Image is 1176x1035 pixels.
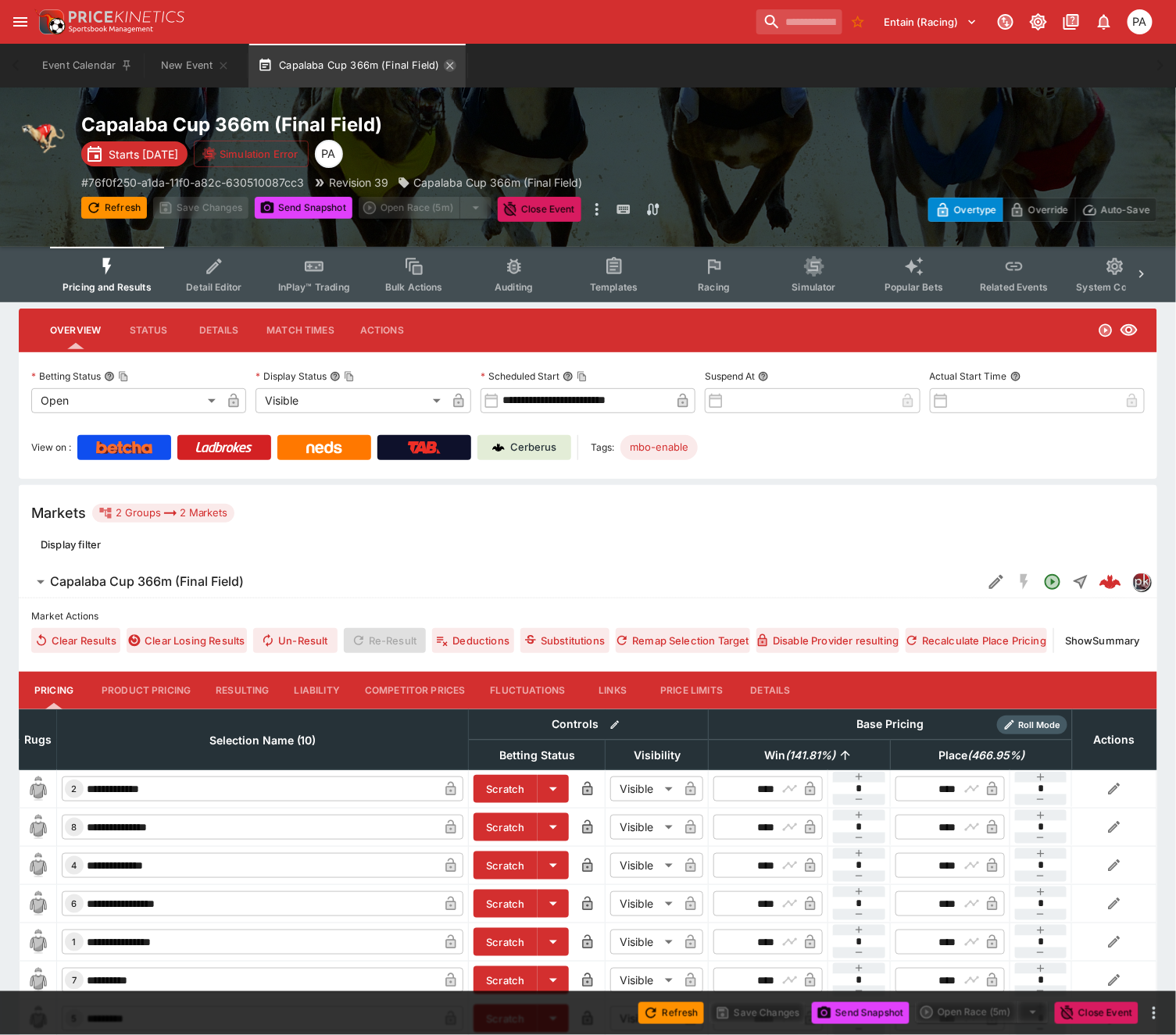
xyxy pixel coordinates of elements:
img: TabNZ [408,441,441,454]
svg: Visible [1120,321,1138,340]
button: Details [184,312,254,349]
button: Liability [282,672,352,709]
button: Scratch [474,775,538,803]
button: Copy To Clipboard [118,371,129,382]
button: Straight [1067,568,1095,596]
button: Peter Addley [1123,5,1157,39]
div: Event type filters [50,247,1126,302]
span: Place(466.95%) [921,746,1042,765]
span: Popular Bets [885,281,943,293]
div: Peter Addley [1128,9,1153,34]
button: Competitor Prices [352,672,478,709]
button: Overview [38,312,113,349]
button: SGM Disabled [1010,568,1038,596]
span: Un-Result [253,628,337,653]
img: PriceKinetics [69,11,184,23]
img: Neds [306,441,341,454]
span: InPlay™ Trading [278,281,350,293]
div: 52b5e3c6-2173-4313-83aa-72a002728c2b [1099,571,1121,593]
button: Scratch [474,928,538,956]
button: Simulation Error [194,141,309,167]
p: Suspend At [705,369,755,383]
button: Substitutions [520,628,609,653]
span: Pricing and Results [63,281,152,293]
button: Clear Results [31,628,120,653]
p: Override [1028,202,1068,218]
span: 4 [69,860,80,871]
th: Controls [469,709,709,740]
span: 8 [69,822,80,833]
img: logo-cerberus--red.svg [1099,571,1121,593]
input: search [756,9,842,34]
button: Event Calendar [33,44,142,87]
button: Fluctuations [478,672,578,709]
div: Visible [610,815,678,840]
div: split button [359,197,491,219]
span: Selection Name (10) [192,731,334,750]
span: Templates [590,281,638,293]
button: Pricing [19,672,89,709]
button: Select Tenant [875,9,987,34]
button: Send Snapshot [812,1002,910,1024]
button: Close Event [1055,1002,1138,1024]
img: blank-silk.png [26,776,51,801]
div: Visible [610,930,678,955]
button: Product Pricing [89,672,203,709]
span: Simulator [792,281,836,293]
button: Bulk edit [605,715,625,735]
img: pricekinetics [1133,573,1150,591]
h6: Capalaba Cup 366m (Final Field) [50,573,244,590]
button: Status [113,312,184,349]
div: Visible [610,853,678,878]
img: Betcha [96,441,152,454]
button: No Bookmarks [845,9,870,34]
button: Scheduled StartCopy To Clipboard [563,371,574,382]
button: Suspend At [758,371,769,382]
button: Capalaba Cup 366m (Final Field) [248,44,466,87]
p: Display Status [256,369,327,383]
svg: Open [1098,323,1113,338]
button: Remap Selection Target [616,628,751,653]
div: Start From [928,198,1157,222]
button: Scratch [474,890,538,918]
button: Actions [347,312,417,349]
button: Price Limits [648,672,735,709]
button: Recalculate Place Pricing [906,628,1047,653]
span: Win(141.81%) [747,746,853,765]
span: Detail Editor [186,281,241,293]
button: Copy To Clipboard [344,371,355,382]
p: Actual Start Time [930,369,1007,383]
button: Auto-Save [1075,198,1157,222]
button: Clear Losing Results [127,628,247,653]
button: Copy To Clipboard [577,371,588,382]
div: Base Pricing [851,715,931,734]
button: Details [735,672,806,709]
img: Ladbrokes [195,441,252,454]
img: blank-silk.png [26,815,51,840]
span: 2 [69,783,80,794]
button: Scratch [474,813,538,841]
div: Visible [610,968,678,993]
div: Betting Target: cerberus [620,435,698,460]
span: Visibility [617,746,698,765]
th: Rugs [20,709,57,769]
button: Open [1038,568,1067,596]
em: ( 141.81 %) [785,746,835,765]
p: Capalaba Cup 366m (Final Field) [413,174,582,191]
p: Revision 39 [329,174,388,191]
span: Bulk Actions [385,281,443,293]
span: Racing [698,281,730,293]
img: blank-silk.png [26,853,51,878]
button: Display filter [31,532,110,557]
button: Overtype [928,198,1003,222]
button: Links [577,672,648,709]
div: Visible [610,891,678,916]
button: Scratch [474,966,538,994]
img: blank-silk.png [26,968,51,993]
img: blank-silk.png [26,930,51,955]
div: Visible [610,776,678,801]
span: mbo-enable [620,440,698,455]
label: Tags: [591,435,614,460]
p: Auto-Save [1101,202,1150,218]
button: Disable Provider resulting [756,628,899,653]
